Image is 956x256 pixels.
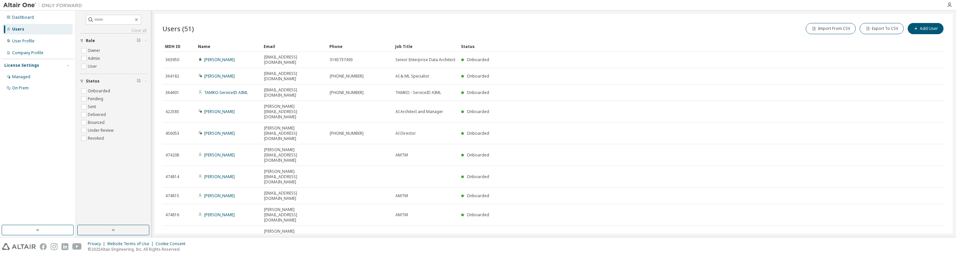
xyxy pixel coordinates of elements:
span: Role [86,38,95,43]
label: Revoked [88,134,105,142]
span: Onboarded [467,174,489,179]
div: Name [198,41,258,52]
div: Privacy [88,241,107,246]
button: Import From CSV [806,23,856,34]
div: Status [461,41,907,52]
div: Cookie Consent [155,241,189,246]
label: Onboarded [88,87,111,95]
img: instagram.svg [51,243,58,250]
span: [PERSON_NAME][EMAIL_ADDRESS][DOMAIN_NAME] [264,229,324,244]
span: 474816 [165,212,179,218]
label: Under Review [88,127,115,134]
img: linkedin.svg [61,243,68,250]
span: Onboarded [467,152,489,158]
span: Onboarded [467,109,489,114]
div: Managed [12,74,30,80]
span: Users (51) [162,24,194,33]
img: facebook.svg [40,243,47,250]
span: 364182 [165,74,179,79]
span: AMTM [395,152,408,158]
div: User Profile [12,38,35,44]
span: 474815 [165,193,179,198]
a: [PERSON_NAME] [204,73,235,79]
span: [PERSON_NAME][EMAIL_ADDRESS][DOMAIN_NAME] [264,207,324,223]
div: MDH ID [165,41,193,52]
span: 3165737493 [330,57,353,62]
div: Email [264,41,324,52]
span: [EMAIL_ADDRESS][DOMAIN_NAME] [264,55,324,65]
span: [EMAIL_ADDRESS][DOMAIN_NAME] [264,87,324,98]
span: [PERSON_NAME][EMAIL_ADDRESS][DOMAIN_NAME] [264,147,324,163]
span: 474208 [165,152,179,158]
span: [EMAIL_ADDRESS][DOMAIN_NAME] [264,71,324,81]
label: Delivered [88,111,107,119]
a: [PERSON_NAME] [204,193,235,198]
span: 456053 [165,131,179,136]
label: Bounced [88,119,106,127]
img: Altair One [3,2,85,9]
span: AMTM [395,212,408,218]
div: Phone [329,41,390,52]
button: Export To CSV [860,23,904,34]
span: [PHONE_NUMBER] [330,74,364,79]
a: [PERSON_NAME] [204,152,235,158]
span: 474814 [165,174,179,179]
button: Add User [908,23,944,34]
div: Users [12,27,24,32]
img: youtube.svg [72,243,82,250]
span: Onboarded [467,212,489,218]
span: TAMKO - ServiceID AIML [395,90,441,95]
button: Role [80,34,147,48]
span: Onboarded [467,73,489,79]
span: [PHONE_NUMBER] [330,131,364,136]
span: Clear filter [137,38,141,43]
span: [PERSON_NAME][EMAIL_ADDRESS][DOMAIN_NAME] [264,169,324,185]
label: Owner [88,47,102,55]
span: 363950 [165,57,179,62]
label: User [88,62,98,70]
span: Onboarded [467,57,489,62]
div: Company Profile [12,50,43,56]
p: © 2025 Altair Engineering, Inc. All Rights Reserved. [88,246,189,252]
a: TAMKO-ServiceID AIML [204,90,248,95]
a: [PERSON_NAME] [204,109,235,114]
a: [PERSON_NAME] [204,174,235,179]
span: [PERSON_NAME][EMAIL_ADDRESS][DOMAIN_NAME] [264,126,324,141]
div: Website Terms of Use [107,241,155,246]
span: Onboarded [467,90,489,95]
label: Admin [88,55,101,62]
span: AMTM [395,193,408,198]
div: License Settings [4,63,39,68]
span: Onboarded [467,130,489,136]
a: [PERSON_NAME] [204,57,235,62]
span: [PHONE_NUMBER] [330,90,364,95]
span: AI Director [395,131,416,136]
span: AI Architect and Manager [395,109,443,114]
span: 422585 [165,109,179,114]
a: [PERSON_NAME] [204,130,235,136]
div: On Prem [12,85,29,91]
span: Senior Enterprise Data Architect [395,57,455,62]
span: Clear filter [137,79,141,84]
a: Clear all [80,28,147,33]
span: 364601 [165,90,179,95]
span: Status [86,79,100,84]
a: [PERSON_NAME] [204,212,235,218]
div: Dashboard [12,15,34,20]
span: Onboarded [467,193,489,198]
label: Sent [88,103,97,111]
div: Job Title [395,41,456,52]
img: altair_logo.svg [2,243,36,250]
span: [EMAIL_ADDRESS][DOMAIN_NAME] [264,191,324,201]
span: [PERSON_NAME][EMAIL_ADDRESS][DOMAIN_NAME] [264,104,324,120]
span: AI & ML Specialist [395,74,429,79]
label: Pending [88,95,105,103]
button: Status [80,74,147,88]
